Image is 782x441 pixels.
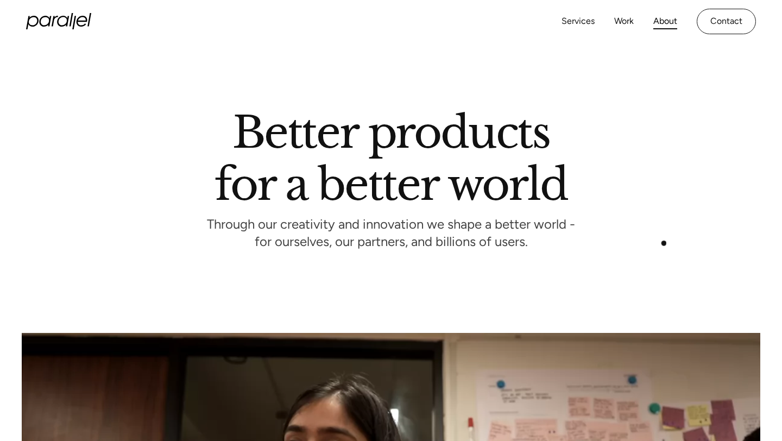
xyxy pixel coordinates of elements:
a: Contact [697,9,756,34]
a: Work [614,14,634,29]
a: About [653,14,677,29]
a: Services [562,14,595,29]
a: home [26,13,91,29]
p: Through our creativity and innovation we shape a better world - for ourselves, our partners, and ... [207,219,575,249]
h1: Better products for a better world [215,117,567,200]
